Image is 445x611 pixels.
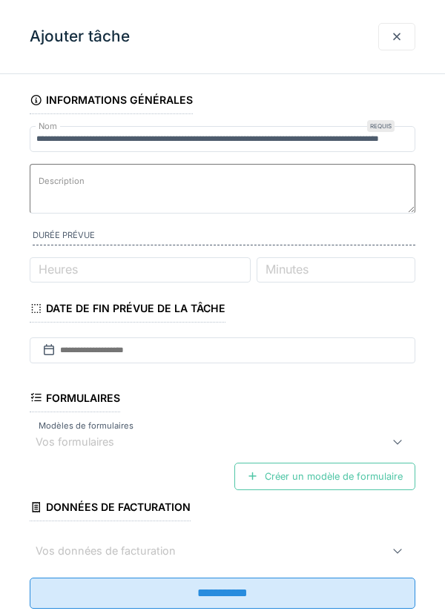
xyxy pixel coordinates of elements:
[36,172,88,191] label: Description
[30,89,193,114] div: Informations générales
[30,297,225,323] div: Date de fin prévue de la tâche
[36,434,135,450] div: Vos formulaires
[36,260,81,278] label: Heures
[234,463,415,490] div: Créer un modèle de formulaire
[33,229,415,245] label: Durée prévue
[30,387,120,412] div: Formulaires
[36,543,197,559] div: Vos données de facturation
[367,120,395,132] div: Requis
[30,496,191,521] div: Données de facturation
[36,420,136,432] label: Modèles de formulaires
[36,120,60,133] label: Nom
[263,260,311,278] label: Minutes
[30,27,130,46] h3: Ajouter tâche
